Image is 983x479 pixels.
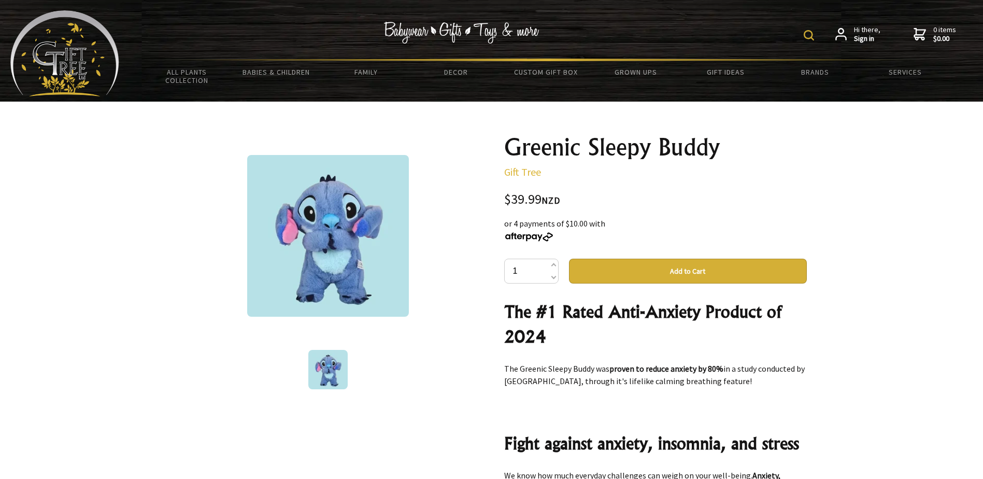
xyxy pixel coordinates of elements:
[860,61,950,83] a: Services
[321,61,411,83] a: Family
[504,135,807,160] h1: Greenic Sleepy Buddy
[247,155,409,317] img: Greenic Sleepy Buddy
[854,25,880,44] span: Hi there,
[142,61,232,91] a: All Plants Collection
[504,433,799,454] strong: Fight against anxiety, insomnia, and stress
[609,363,723,374] strong: proven to reduce anxiety by 80%
[933,34,956,44] strong: $0.00
[804,30,814,40] img: product search
[504,232,554,242] img: Afterpay
[504,217,807,242] div: or 4 payments of $10.00 with
[411,61,501,83] a: Decor
[504,362,807,387] p: The Greenic Sleepy Buddy was in a study conducted by [GEOGRAPHIC_DATA], through it's lifelike cal...
[504,193,807,207] div: $39.99
[308,350,348,389] img: Greenic Sleepy Buddy
[504,301,781,347] strong: The #1 Rated Anti-Anxiety Product of 2024
[854,34,880,44] strong: Sign in
[835,25,880,44] a: Hi there,Sign in
[542,194,560,206] span: NZD
[384,22,539,44] img: Babywear - Gifts - Toys & more
[569,259,807,284] button: Add to Cart
[501,61,591,83] a: Custom Gift Box
[10,10,119,96] img: Babyware - Gifts - Toys and more...
[771,61,860,83] a: Brands
[680,61,770,83] a: Gift Ideas
[591,61,680,83] a: Grown Ups
[232,61,321,83] a: Babies & Children
[914,25,956,44] a: 0 items$0.00
[933,25,956,44] span: 0 items
[504,165,541,178] a: Gift Tree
